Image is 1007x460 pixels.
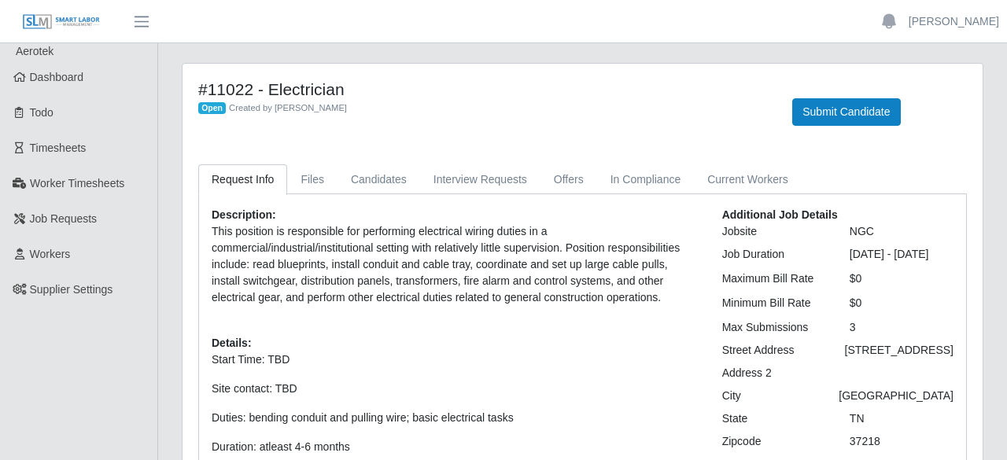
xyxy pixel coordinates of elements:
[212,439,699,455] p: Duration: atleast 4-6 months
[838,270,965,287] div: $0
[722,208,838,221] b: Additional Job Details
[212,351,699,368] p: Start Time: TBD
[838,246,965,263] div: [DATE] - [DATE]
[212,337,252,349] b: Details:
[710,365,838,381] div: Address 2
[198,164,287,195] a: Request Info
[30,212,98,225] span: Job Requests
[710,246,838,263] div: Job Duration
[30,106,53,119] span: Todo
[909,13,999,30] a: [PERSON_NAME]
[838,319,965,336] div: 3
[287,164,338,195] a: Files
[838,295,965,311] div: $0
[833,342,965,359] div: [STREET_ADDRESS]
[198,102,226,115] span: Open
[838,433,965,450] div: 37218
[710,270,838,287] div: Maximum Bill Rate
[212,410,699,426] p: Duties: bending conduit and pulling wire; basic electrical tasks
[212,381,699,397] p: Site contact: TBD
[16,45,53,57] span: Aerotek
[30,177,124,190] span: Worker Timesheets
[710,295,838,311] div: Minimum Bill Rate
[694,164,801,195] a: Current Workers
[838,410,965,427] div: TN
[710,410,838,427] div: State
[198,79,769,99] h4: #11022 - Electrician
[838,223,965,240] div: NGC
[22,13,101,31] img: SLM Logo
[710,342,833,359] div: Street Address
[792,98,900,126] button: Submit Candidate
[710,388,828,404] div: City
[212,208,276,221] b: Description:
[710,223,838,240] div: Jobsite
[30,142,87,154] span: Timesheets
[710,319,838,336] div: Max Submissions
[229,103,347,112] span: Created by [PERSON_NAME]
[710,433,838,450] div: Zipcode
[540,164,597,195] a: Offers
[212,223,699,306] p: This position is responsible for performing electrical wiring duties in a commercial/industrial/i...
[30,283,113,296] span: Supplier Settings
[338,164,420,195] a: Candidates
[30,71,84,83] span: Dashboard
[827,388,965,404] div: [GEOGRAPHIC_DATA]
[30,248,71,260] span: Workers
[420,164,540,195] a: Interview Requests
[597,164,695,195] a: In Compliance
